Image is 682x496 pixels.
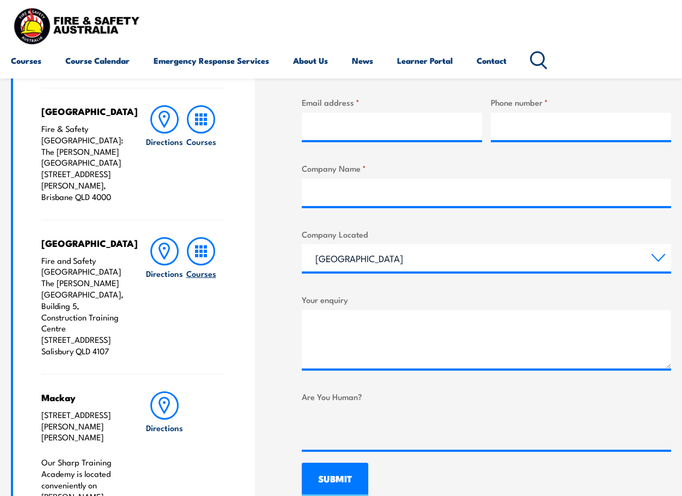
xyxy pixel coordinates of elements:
label: Company Located [302,228,671,240]
a: Contact [477,47,507,74]
a: Courses [183,237,220,357]
a: Directions [147,105,183,203]
label: Your enquiry [302,293,671,306]
p: Fire and Safety [GEOGRAPHIC_DATA] The [PERSON_NAME][GEOGRAPHIC_DATA], Building 5, Construction Tr... [41,255,126,357]
h4: [GEOGRAPHIC_DATA] [41,237,126,249]
a: Directions [147,237,183,357]
label: Company Name [302,162,671,174]
h6: Directions [146,268,183,279]
label: Are You Human? [302,390,671,403]
h6: Directions [146,422,183,433]
h6: Courses [186,136,216,147]
h6: Directions [146,136,183,147]
a: About Us [293,47,328,74]
label: Phone number [491,96,671,108]
h6: Courses [186,268,216,279]
h4: Mackay [41,391,126,403]
a: Courses [183,105,220,203]
p: [STREET_ADDRESS][PERSON_NAME][PERSON_NAME] [41,409,126,443]
a: Learner Portal [397,47,453,74]
a: Emergency Response Services [154,47,269,74]
label: Email address [302,96,482,108]
h4: [GEOGRAPHIC_DATA] [41,105,126,117]
iframe: reCAPTCHA [302,407,467,450]
p: Fire & Safety [GEOGRAPHIC_DATA]: The [PERSON_NAME][GEOGRAPHIC_DATA] [STREET_ADDRESS][PERSON_NAME]... [41,123,126,203]
a: News [352,47,373,74]
a: Courses [11,47,41,74]
a: Course Calendar [65,47,130,74]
